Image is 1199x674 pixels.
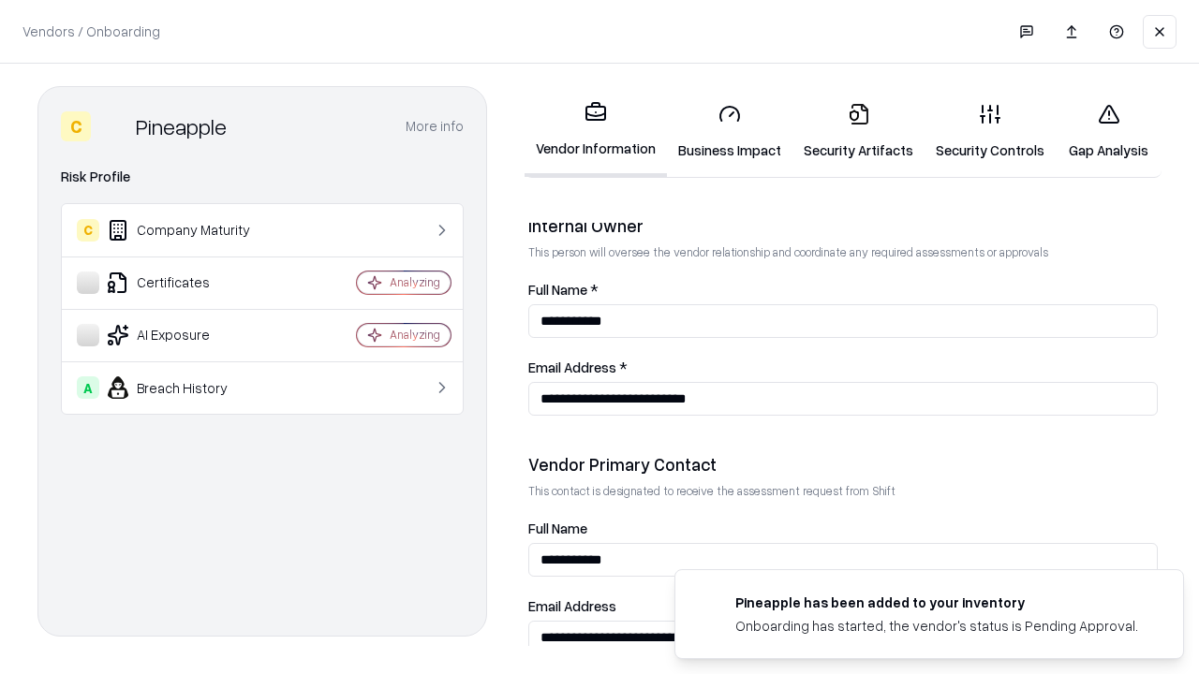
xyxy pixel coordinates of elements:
label: Email Address * [528,360,1158,374]
img: pineappleenergy.com [698,593,720,615]
label: Email Address [528,599,1158,613]
img: Pineapple [98,111,128,141]
p: Vendors / Onboarding [22,22,160,41]
div: Analyzing [390,274,440,290]
div: AI Exposure [77,324,301,346]
div: Risk Profile [61,166,464,188]
div: Breach History [77,376,301,399]
div: Internal Owner [528,214,1158,237]
div: Pineapple [136,111,227,141]
div: Pineapple has been added to your inventory [735,593,1138,612]
div: C [77,219,99,242]
div: Company Maturity [77,219,301,242]
a: Security Artifacts [792,88,925,175]
p: This contact is designated to receive the assessment request from Shift [528,483,1158,499]
a: Business Impact [667,88,792,175]
div: A [77,376,99,399]
label: Full Name [528,521,1158,535]
div: Analyzing [390,327,440,343]
a: Vendor Information [525,86,667,177]
div: C [61,111,91,141]
label: Full Name * [528,283,1158,297]
div: Vendor Primary Contact [528,453,1158,476]
div: Certificates [77,271,301,294]
a: Security Controls [925,88,1056,175]
a: Gap Analysis [1056,88,1162,175]
div: Onboarding has started, the vendor's status is Pending Approval. [735,616,1138,636]
button: More info [406,110,464,143]
p: This person will oversee the vendor relationship and coordinate any required assessments or appro... [528,244,1158,260]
